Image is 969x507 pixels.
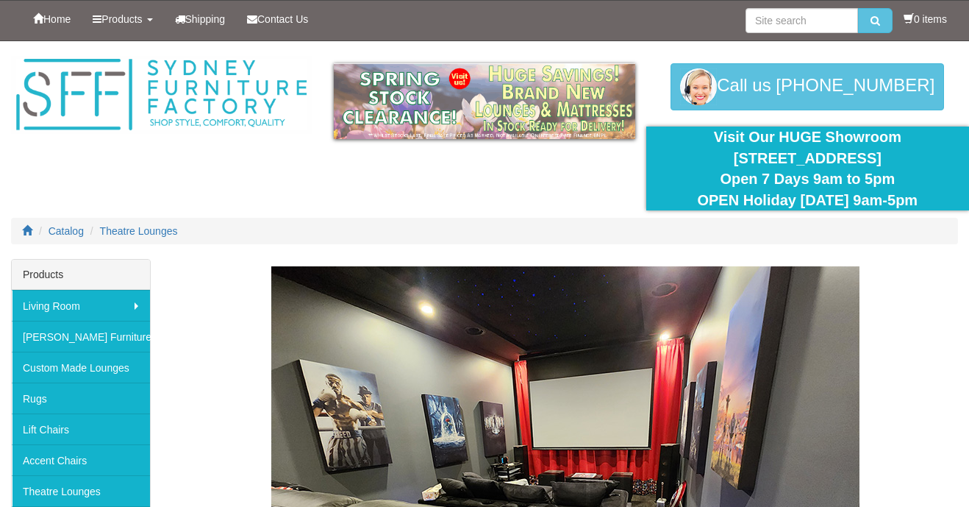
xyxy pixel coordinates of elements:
a: Lift Chairs [12,414,150,444]
div: Visit Our HUGE Showroom [STREET_ADDRESS] Open 7 Days 9am to 5pm OPEN Holiday [DATE] 9am-5pm [657,127,958,210]
div: Products [12,260,150,290]
span: Home [43,13,71,25]
span: Products [101,13,142,25]
a: Living Room [12,290,150,321]
span: Contact Us [257,13,308,25]
a: Custom Made Lounges [12,352,150,383]
li: 0 items [904,12,947,26]
span: Shipping [185,13,226,25]
a: Products [82,1,163,38]
input: Site search [745,8,858,33]
a: Theatre Lounges [12,475,150,506]
a: Contact Us [236,1,319,38]
a: Catalog [49,225,84,237]
a: Rugs [12,383,150,414]
a: Theatre Lounges [100,225,178,237]
img: Sydney Furniture Factory [11,56,312,134]
a: Shipping [164,1,237,38]
a: Accent Chairs [12,444,150,475]
a: [PERSON_NAME] Furniture [12,321,150,352]
a: Home [22,1,82,38]
img: spring-sale.gif [334,63,634,139]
